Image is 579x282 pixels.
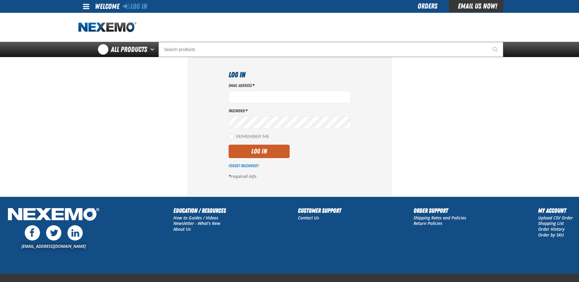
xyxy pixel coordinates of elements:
a: Home [78,22,136,33]
label: Password [229,108,351,114]
a: How to Guides / Videos [173,215,218,221]
h2: Education / Resources [173,206,226,215]
a: Return Policies [414,220,442,226]
a: Upload CSV Order [538,215,573,221]
a: Newsletter - What's New [173,220,220,226]
h2: Order Support [414,206,466,215]
a: Contact Us [298,215,319,221]
input: Search [158,42,503,57]
img: Nexemo logo [78,22,136,33]
a: Log In [123,2,147,11]
a: Shopping List [538,220,564,226]
a: Order by SKU [538,232,564,238]
p: required info [229,174,351,179]
input: Remember Me [229,134,233,139]
button: Start Searching [488,42,503,57]
span: All Products [111,44,147,55]
a: Shipping Rates and Policies [414,215,466,221]
h2: My Account [538,206,573,215]
a: Order History [538,226,565,232]
a: [EMAIL_ADDRESS][DOMAIN_NAME] [21,243,86,249]
button: Log In [229,145,290,158]
a: Forgot Password? [229,163,259,168]
h2: Customer Support [298,206,341,215]
label: Email Address [229,83,351,89]
a: About Us [173,226,191,232]
h1: Log In [229,69,351,80]
img: Nexemo Logo [6,206,101,224]
label: Remember Me [229,134,269,140]
button: Open All Products pages [148,42,158,57]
